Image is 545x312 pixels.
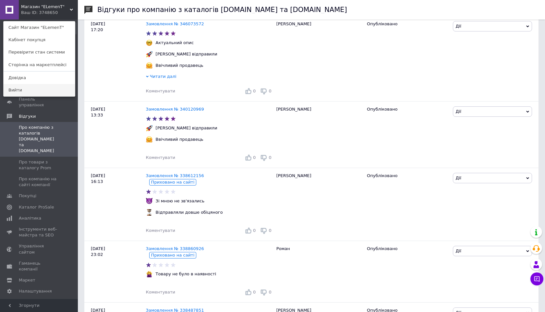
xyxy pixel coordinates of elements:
div: [DATE] 23:02 [84,241,146,303]
div: Товару не було в наявності [154,271,218,277]
a: Вийти [4,84,75,96]
span: Управління сайтом [19,243,60,255]
div: [PERSON_NAME] [273,16,364,101]
img: :hugging_face: [146,136,152,143]
img: :woman-gesturing-no: [146,271,152,277]
div: Опубліковано [367,106,448,112]
img: :rocket: [146,51,152,57]
div: [DATE] 16:13 [84,168,146,241]
span: Коментувати [146,89,175,93]
div: Коментувати [146,155,175,161]
a: Сторінка на маркетплейсі [4,59,75,71]
span: 0 [253,155,256,160]
span: Налаштування [19,288,52,294]
div: [DATE] 17:20 [84,16,146,101]
span: 0 [269,228,271,233]
a: Замовлення № 338612156 [146,173,204,178]
span: 0 [253,89,256,93]
span: Магазин "ELemenT" [21,4,70,10]
span: Дії [456,175,461,180]
span: Про компанію на сайті компанії [19,176,60,188]
span: 0 [253,290,256,294]
div: Коментувати [146,289,175,295]
div: Опубліковано [367,246,448,252]
img: :rocket: [146,125,152,131]
span: 0 [253,228,256,233]
span: 0 [269,155,271,160]
div: Роман [273,241,364,303]
h1: Відгуки про компанію з каталогів [DOMAIN_NAME] та [DOMAIN_NAME] [97,6,347,14]
span: Дії [456,109,461,114]
span: Читати далі [150,74,176,79]
img: :hugging_face: [146,62,152,69]
div: Коментувати [146,88,175,94]
span: Гаманець компанії [19,260,60,272]
div: Ввічливий продавець [154,63,205,68]
a: Сайт Магазин "ELemenT" [4,21,75,34]
div: Актуальний опис [154,40,196,46]
img: :imp: [146,198,152,204]
img: :hourglass_flowing_sand: [146,209,152,216]
div: [PERSON_NAME] відправили [154,125,219,131]
span: Коментувати [146,155,175,160]
span: Про компанію з каталогів [DOMAIN_NAME] та [DOMAIN_NAME] [19,125,60,154]
div: [PERSON_NAME] [273,168,364,241]
div: Читати далі [146,74,273,81]
div: Ввічливий продавець [154,137,205,142]
span: 0 [269,89,271,93]
div: [PERSON_NAME] відправили [154,51,219,57]
div: Коментувати [146,228,175,234]
div: Опубліковано [367,173,448,179]
span: Коментувати [146,290,175,294]
span: Дії [456,24,461,29]
span: Приховано на сайті [151,253,195,258]
span: Коментувати [146,228,175,233]
a: Перевірити стан системи [4,46,75,58]
a: Довідка [4,72,75,84]
span: Про товари з каталогу Prom [19,159,60,171]
button: Чат з покупцем [530,272,543,285]
div: Опубліковано [367,21,448,27]
div: Відправляли довше обіцяного [154,210,224,215]
a: Замовлення № 340120969 [146,107,204,112]
span: Аналітика [19,215,41,221]
a: Кабінет покупця [4,34,75,46]
span: Інструменти веб-майстра та SEO [19,226,60,238]
a: Замовлення № 346073572 [146,21,204,26]
div: [PERSON_NAME] [273,102,364,168]
span: Маркет [19,277,35,283]
span: Панель управління [19,96,60,108]
span: Відгуки [19,114,36,119]
img: :nerd_face: [146,40,152,46]
div: [DATE] 13:33 [84,102,146,168]
div: Зі мною не зв'язались [154,198,206,204]
span: Дії [456,248,461,253]
span: Каталог ProSale [19,204,54,210]
div: Ваш ID: 3748650 [21,10,48,16]
span: Приховано на сайті [151,180,195,185]
span: 0 [269,290,271,294]
span: Покупці [19,193,36,199]
a: Замовлення № 338860926 [146,246,204,251]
